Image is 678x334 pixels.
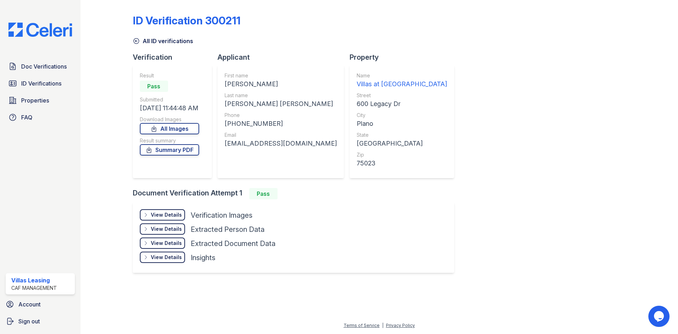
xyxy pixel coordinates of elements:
[151,211,182,218] div: View Details
[133,52,218,62] div: Verification
[140,144,199,156] a: Summary PDF
[191,239,275,248] div: Extracted Document Data
[140,96,199,103] div: Submitted
[6,110,75,124] a: FAQ
[133,188,460,199] div: Document Verification Attempt 1
[18,317,40,326] span: Sign out
[218,52,350,62] div: Applicant
[191,210,252,220] div: Verification Images
[140,116,199,123] div: Download Images
[140,72,199,79] div: Result
[140,81,168,92] div: Pass
[357,72,447,89] a: Name Villas at [GEOGRAPHIC_DATA]
[357,119,447,129] div: Plano
[225,139,337,148] div: [EMAIL_ADDRESS][DOMAIN_NAME]
[357,72,447,79] div: Name
[3,314,78,328] a: Sign out
[151,240,182,247] div: View Details
[6,93,75,107] a: Properties
[357,79,447,89] div: Villas at [GEOGRAPHIC_DATA]
[140,103,199,113] div: [DATE] 11:44:48 AM
[225,112,337,119] div: Phone
[225,131,337,139] div: Email
[357,158,447,168] div: 75023
[249,188,278,199] div: Pass
[21,96,49,105] span: Properties
[350,52,460,62] div: Property
[21,79,61,88] span: ID Verifications
[6,59,75,74] a: Doc Verifications
[357,151,447,158] div: Zip
[11,285,57,292] div: CAF Management
[6,76,75,90] a: ID Verifications
[191,224,264,234] div: Extracted Person Data
[648,306,671,327] iframe: chat widget
[11,276,57,285] div: Villas Leasing
[382,323,383,328] div: |
[133,14,240,27] div: ID Verification 300211
[357,131,447,139] div: State
[3,23,78,37] img: CE_Logo_Blue-a8612792a0a2168367f1c8372b55b34899dd931a85d93a1a3d3e32e68fde9ad4.png
[225,99,337,109] div: [PERSON_NAME] [PERSON_NAME]
[357,92,447,99] div: Street
[225,92,337,99] div: Last name
[18,300,41,309] span: Account
[3,297,78,311] a: Account
[386,323,415,328] a: Privacy Policy
[21,113,32,122] span: FAQ
[225,72,337,79] div: First name
[344,323,380,328] a: Terms of Service
[191,253,215,263] div: Insights
[357,139,447,148] div: [GEOGRAPHIC_DATA]
[357,99,447,109] div: 600 Legacy Dr
[140,137,199,144] div: Result summary
[140,123,199,134] a: All Images
[357,112,447,119] div: City
[225,119,337,129] div: [PHONE_NUMBER]
[151,225,182,233] div: View Details
[151,254,182,261] div: View Details
[133,37,193,45] a: All ID verifications
[225,79,337,89] div: [PERSON_NAME]
[21,62,67,71] span: Doc Verifications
